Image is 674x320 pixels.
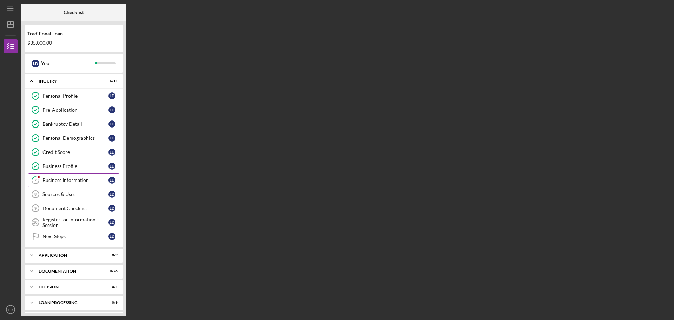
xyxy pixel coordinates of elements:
[4,302,18,316] button: LD
[42,135,108,141] div: Personal Demographics
[42,149,108,155] div: Credit Score
[28,145,119,159] a: Credit ScoreLD
[28,215,119,229] a: 10Register for Information SessionLD
[42,191,108,197] div: Sources & Uses
[64,9,84,15] b: Checklist
[39,301,100,305] div: Loan Processing
[108,92,115,99] div: L D
[39,253,100,257] div: Application
[34,206,37,210] tspan: 9
[28,159,119,173] a: Business ProfileLD
[108,177,115,184] div: L D
[108,163,115,170] div: L D
[28,131,119,145] a: Personal DemographicsLD
[28,201,119,215] a: 9Document ChecklistLD
[108,191,115,198] div: L D
[41,57,95,69] div: You
[28,117,119,131] a: Bankruptcy DetailLD
[105,253,118,257] div: 0 / 9
[105,301,118,305] div: 0 / 9
[105,79,118,83] div: 6 / 11
[34,178,37,183] tspan: 7
[39,285,100,289] div: Decision
[42,177,108,183] div: Business Information
[28,187,119,201] a: 8Sources & UsesLD
[105,269,118,273] div: 0 / 26
[105,285,118,289] div: 0 / 1
[28,173,119,187] a: 7Business InformationLD
[108,120,115,128] div: L D
[42,163,108,169] div: Business Profile
[42,217,108,228] div: Register for Information Session
[108,205,115,212] div: L D
[27,40,120,46] div: $35,000.00
[33,220,37,224] tspan: 10
[34,192,37,196] tspan: 8
[108,106,115,113] div: L D
[42,205,108,211] div: Document Checklist
[108,149,115,156] div: L D
[39,79,100,83] div: Inquiry
[27,31,120,37] div: Traditional Loan
[42,121,108,127] div: Bankruptcy Detail
[108,135,115,142] div: L D
[39,269,100,273] div: Documentation
[108,233,115,240] div: L D
[28,229,119,243] a: Next StepsLD
[42,93,108,99] div: Personal Profile
[108,219,115,226] div: L D
[42,234,108,239] div: Next Steps
[28,103,119,117] a: Pre-ApplicationLD
[8,308,13,312] text: LD
[32,60,39,67] div: L D
[42,107,108,113] div: Pre-Application
[28,89,119,103] a: Personal ProfileLD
